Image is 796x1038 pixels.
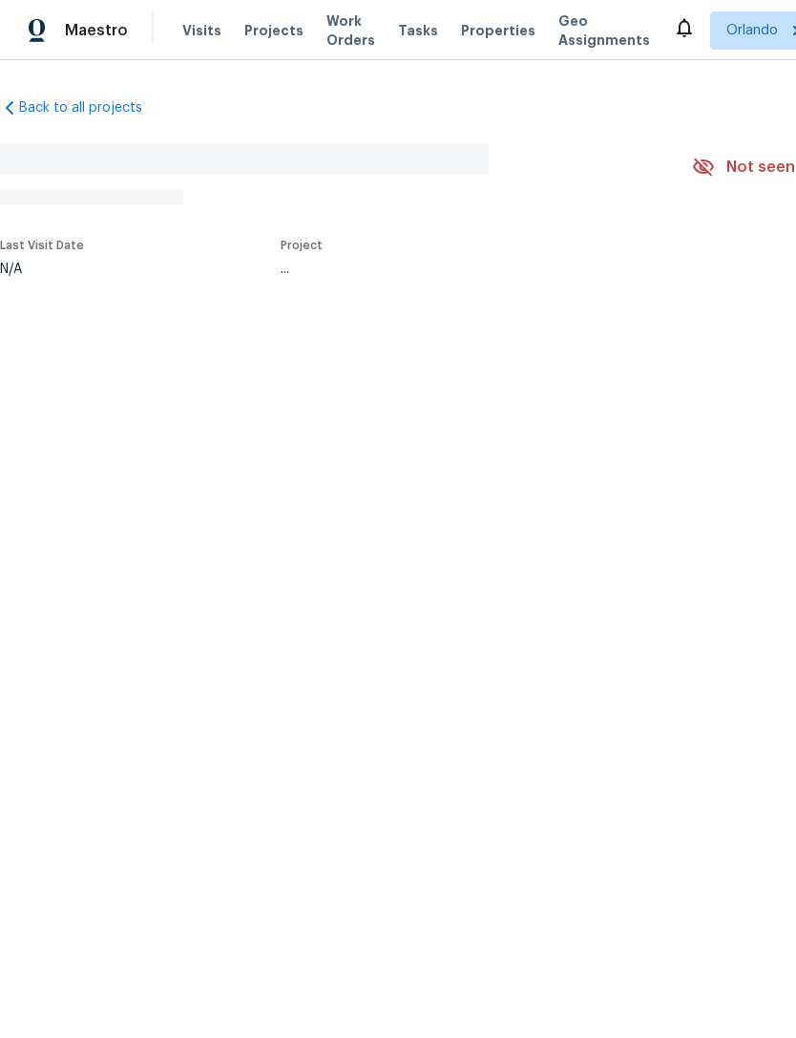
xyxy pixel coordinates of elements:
div: ... [281,263,647,276]
span: Properties [461,21,535,40]
span: Orlando [726,21,778,40]
span: Work Orders [326,11,375,50]
span: Maestro [65,21,128,40]
span: Geo Assignments [558,11,650,50]
span: Project [281,240,323,251]
span: Projects [244,21,304,40]
span: Tasks [398,24,438,37]
span: Visits [182,21,221,40]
